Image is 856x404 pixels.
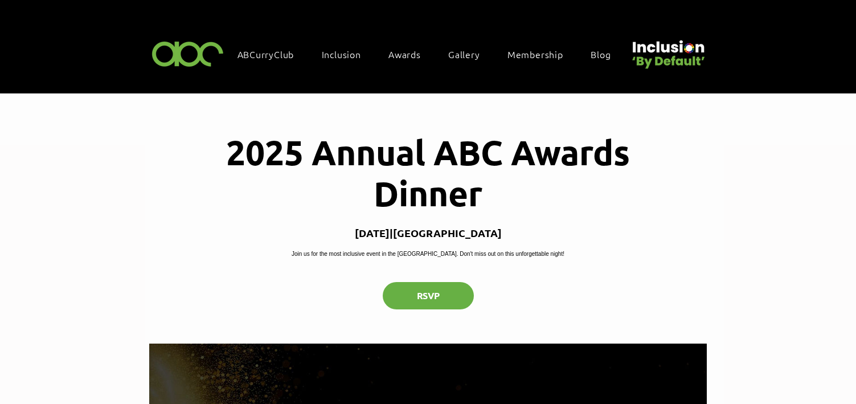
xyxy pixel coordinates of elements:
[448,48,480,60] span: Gallery
[383,282,474,309] button: RSVP
[388,48,421,60] span: Awards
[322,48,361,60] span: Inclusion
[149,36,227,70] img: ABC-Logo-Blank-Background-01-01-2.png
[507,48,563,60] span: Membership
[188,131,668,213] h1: 2025 Annual ABC Awards Dinner
[383,42,438,66] div: Awards
[232,42,628,66] nav: Site
[292,250,564,258] p: Join us for the most inclusive event in the [GEOGRAPHIC_DATA]. Don't miss out on this unforgettab...
[355,226,390,239] p: [DATE]
[316,42,378,66] div: Inclusion
[237,48,294,60] span: ABCurryClub
[443,42,497,66] a: Gallery
[591,48,611,60] span: Blog
[390,226,393,239] span: |
[502,42,580,66] a: Membership
[393,226,502,239] p: [GEOGRAPHIC_DATA]
[585,42,628,66] a: Blog
[232,42,312,66] a: ABCurryClub
[628,31,707,70] img: Untitled design (22).png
